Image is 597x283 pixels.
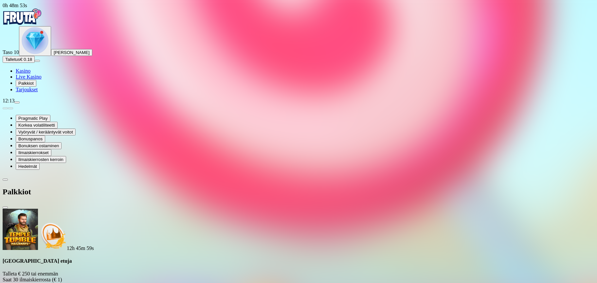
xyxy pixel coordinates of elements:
[19,26,51,56] button: level unlocked
[18,164,37,169] span: Hedelmät
[16,74,42,80] a: Live Kasino
[16,135,45,142] button: Bonuspanos
[3,68,594,93] nav: Main menu
[16,115,50,122] button: Pragmatic Play
[16,142,62,149] button: Bonuksen ostaminen
[3,49,19,55] span: Taso 10
[3,3,27,8] span: user session time
[16,156,66,163] button: Ilmaiskierrosten kerroin
[3,258,594,264] h4: [GEOGRAPHIC_DATA] etuja
[18,130,73,134] span: Vyöryvät / kerääntyvät voitot
[3,209,38,250] img: Temple Tumble
[16,80,36,87] button: Palkkiot
[18,157,63,162] span: Ilmaiskierrosten kerroin
[3,179,8,181] button: chevron-left icon
[5,57,20,62] span: Talletus
[18,116,48,121] span: Pragmatic Play
[3,56,35,63] button: Talletusplus icon€ 0.18
[3,107,8,109] button: prev slide
[16,129,76,135] button: Vyöryvät / kerääntyvät voitot
[3,9,42,25] img: Fruta
[16,149,51,156] button: Ilmaiskierrokset
[8,107,13,109] button: next slide
[18,81,34,86] span: Palkkiot
[14,101,20,103] button: menu
[51,49,92,56] button: [PERSON_NAME]
[18,136,43,141] span: Bonuspanos
[3,206,8,208] button: close
[3,9,594,93] nav: Primary
[67,245,94,251] span: countdown
[18,143,59,148] span: Bonuksen ostaminen
[3,187,594,196] h2: Palkkiot
[18,150,49,155] span: Ilmaiskierrokset
[54,50,90,55] span: [PERSON_NAME]
[16,163,40,170] button: Hedelmät
[22,27,48,54] img: level unlocked
[18,123,55,128] span: Korkea volatiliteetti
[16,87,38,92] a: Tarjoukset
[16,122,58,129] button: Korkea volatiliteetti
[3,98,14,103] span: 12:13
[38,221,67,250] img: Deposit bonus icon
[3,271,594,283] p: Talleta € 250 tai enemmän Saat 30 ilmaiskierrosta (€ 1)
[16,68,30,74] a: Kasino
[35,60,40,62] button: menu
[3,20,42,26] a: Fruta
[20,57,32,62] span: € 0.18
